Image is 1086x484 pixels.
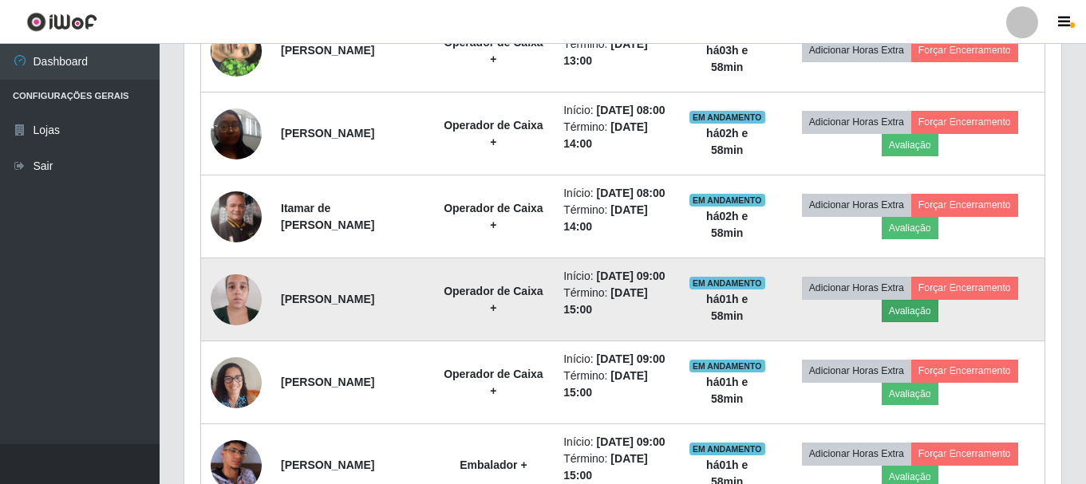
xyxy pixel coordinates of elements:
button: Forçar Encerramento [911,360,1018,382]
button: Adicionar Horas Extra [802,39,911,61]
img: 1745442730986.jpeg [211,191,262,242]
strong: [PERSON_NAME] [281,127,374,140]
li: Término: [563,36,669,69]
time: [DATE] 08:00 [596,104,665,116]
button: Forçar Encerramento [911,277,1018,299]
img: 1740408489847.jpeg [211,348,262,416]
li: Término: [563,202,669,235]
button: Forçar Encerramento [911,39,1018,61]
button: Avaliação [882,217,938,239]
li: Início: [563,434,669,451]
li: Término: [563,119,669,152]
strong: há 02 h e 58 min [706,210,748,239]
time: [DATE] 09:00 [596,435,665,448]
time: [DATE] 08:00 [596,187,665,199]
button: Avaliação [882,383,938,405]
span: EM ANDAMENTO [689,111,765,124]
button: Avaliação [882,134,938,156]
strong: há 02 h e 58 min [706,127,748,156]
li: Término: [563,285,669,318]
button: Adicionar Horas Extra [802,277,911,299]
strong: há 01 h e 58 min [706,293,748,322]
button: Adicionar Horas Extra [802,443,911,465]
strong: há 01 h e 58 min [706,376,748,405]
strong: [PERSON_NAME] [281,458,374,471]
strong: [PERSON_NAME] [281,44,374,57]
li: Início: [563,268,669,285]
time: [DATE] 09:00 [596,352,665,365]
strong: Itamar de [PERSON_NAME] [281,202,374,231]
li: Término: [563,451,669,484]
strong: Operador de Caixa + [444,285,543,314]
time: [DATE] 09:00 [596,270,665,282]
li: Início: [563,351,669,368]
li: Início: [563,102,669,119]
li: Término: [563,368,669,401]
strong: Embalador + [460,458,527,471]
strong: Operador de Caixa + [444,202,543,231]
button: Forçar Encerramento [911,443,1018,465]
button: Forçar Encerramento [911,111,1018,133]
button: Adicionar Horas Extra [802,360,911,382]
span: EM ANDAMENTO [689,194,765,207]
strong: Operador de Caixa + [444,368,543,397]
strong: [PERSON_NAME] [281,293,374,305]
strong: há 03 h e 58 min [706,44,748,73]
img: 1701705858749.jpeg [211,266,262,333]
strong: Operador de Caixa + [444,36,543,65]
button: Forçar Encerramento [911,194,1018,216]
button: Adicionar Horas Extra [802,111,911,133]
img: 1702981001792.jpeg [211,100,262,167]
li: Início: [563,185,669,202]
img: 1750971978836.jpeg [211,6,262,96]
strong: Operador de Caixa + [444,119,543,148]
span: EM ANDAMENTO [689,443,765,455]
span: EM ANDAMENTO [689,277,765,289]
img: CoreUI Logo [26,12,97,32]
button: Adicionar Horas Extra [802,194,911,216]
span: EM ANDAMENTO [689,360,765,372]
button: Avaliação [882,300,938,322]
strong: [PERSON_NAME] [281,376,374,388]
